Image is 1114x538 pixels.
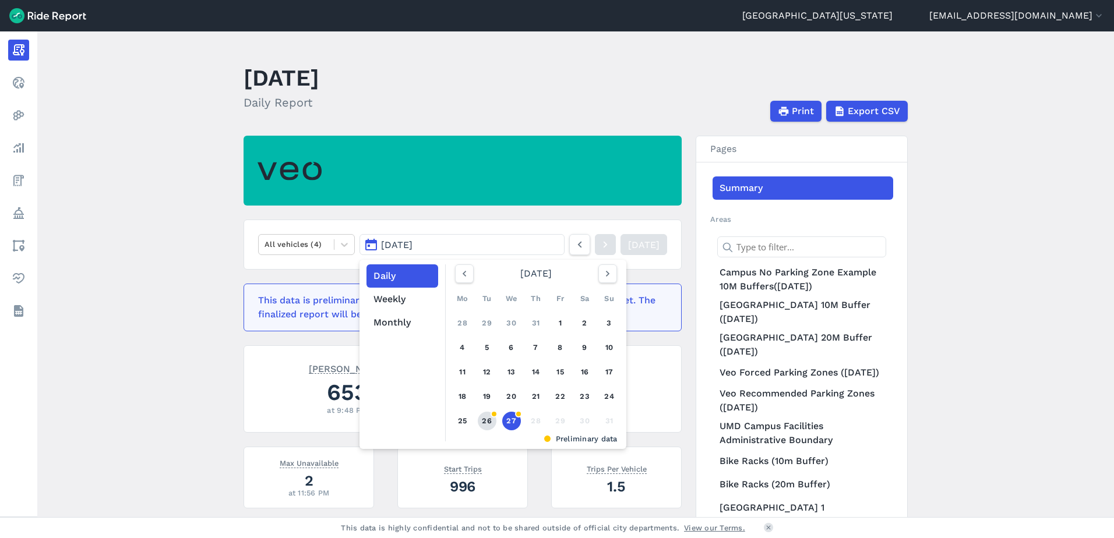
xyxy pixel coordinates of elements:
[929,9,1105,23] button: [EMAIL_ADDRESS][DOMAIN_NAME]
[717,236,886,257] input: Type to filter...
[258,293,660,321] div: This data is preliminary and may be missing events that haven't been reported yet. The finalized ...
[478,387,496,406] a: 19
[600,338,619,357] a: 10
[551,387,570,406] a: 22
[502,363,521,381] a: 13
[8,40,29,61] a: Report
[848,104,900,118] span: Export CSV
[713,496,893,519] a: [GEOGRAPHIC_DATA] 1
[713,296,893,328] a: [GEOGRAPHIC_DATA] 10M Buffer ([DATE])
[258,155,322,187] img: Veo
[713,361,893,384] a: Veo Forced Parking Zones ([DATE])
[527,338,545,357] a: 7
[826,101,908,122] button: Export CSV
[478,289,496,308] div: Tu
[576,363,594,381] a: 16
[587,462,647,474] span: Trips Per Vehicle
[453,412,472,430] a: 25
[450,264,622,283] div: [DATE]
[8,105,29,126] a: Heatmaps
[478,363,496,381] a: 12
[258,487,359,498] div: at 11:56 PM
[8,300,29,321] a: Datasets
[713,263,893,296] a: Campus No Parking Zone Example 10M Buffers([DATE])
[502,314,521,332] a: 30
[576,338,594,357] a: 9
[527,314,545,332] a: 31
[600,289,619,308] div: Su
[280,456,339,468] span: Max Unavailable
[600,314,619,332] a: 3
[412,476,513,497] div: 996
[9,8,86,23] img: Ride Report
[600,363,619,381] a: 17
[576,412,594,430] div: 30
[258,376,436,408] div: 653
[502,387,521,406] a: 20
[258,405,436,416] div: at 9:48 PM
[713,449,893,473] a: Bike Racks (10m Buffer)
[478,338,496,357] a: 5
[502,338,521,357] a: 6
[527,289,545,308] div: Th
[244,62,319,94] h1: [DATE]
[8,137,29,158] a: Analyze
[453,387,472,406] a: 18
[551,314,570,332] a: 1
[359,234,565,255] button: [DATE]
[444,462,482,474] span: Start Trips
[713,417,893,449] a: UMD Campus Facilities Administrative Boundary
[600,412,619,430] div: 31
[8,203,29,224] a: Policy
[696,136,907,162] h3: Pages
[551,363,570,381] a: 15
[713,384,893,417] a: Veo Recommended Parking Zones ([DATE])
[527,363,545,381] a: 14
[502,289,521,308] div: We
[576,314,594,332] a: 2
[366,311,438,334] button: Monthly
[792,104,814,118] span: Print
[478,412,496,430] a: 26
[742,9,893,23] a: [GEOGRAPHIC_DATA][US_STATE]
[713,473,893,496] a: Bike Racks (20m Buffer)
[713,328,893,361] a: [GEOGRAPHIC_DATA] 20M Buffer ([DATE])
[8,235,29,256] a: Areas
[244,94,319,111] h2: Daily Report
[713,176,893,200] a: Summary
[453,289,472,308] div: Mo
[366,288,438,311] button: Weekly
[566,476,667,497] div: 1.5
[710,214,893,225] h2: Areas
[684,522,745,533] a: View our Terms.
[453,363,472,381] a: 11
[576,387,594,406] a: 23
[527,387,545,406] a: 21
[600,387,619,406] a: 24
[551,338,570,357] a: 8
[551,412,570,430] div: 29
[8,170,29,191] a: Fees
[309,362,386,374] span: [PERSON_NAME]
[258,470,359,491] div: 2
[454,433,618,444] div: Preliminary data
[366,264,438,288] button: Daily
[478,314,496,332] a: 29
[502,412,521,430] a: 27
[770,101,822,122] button: Print
[551,289,570,308] div: Fr
[527,412,545,430] div: 28
[453,314,472,332] a: 28
[8,268,29,289] a: Health
[453,338,472,357] a: 4
[381,239,413,250] span: [DATE]
[576,289,594,308] div: Sa
[621,234,667,255] a: [DATE]
[8,72,29,93] a: Realtime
